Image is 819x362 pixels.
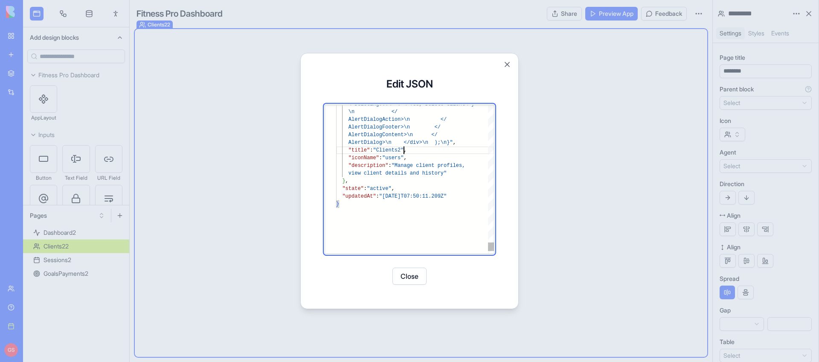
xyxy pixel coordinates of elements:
[342,186,363,192] span: "state"
[325,77,494,91] h3: Edit JSON
[349,163,389,169] span: "description"
[346,178,349,184] span: ,
[349,132,438,138] span: AlertDialogContent>\n </
[373,147,404,153] span: "Clients2"
[392,268,427,285] button: Close
[367,186,392,192] span: "active"
[336,201,339,207] span: }
[392,163,465,169] span: "Manage client profiles,
[379,155,382,161] span: :
[349,170,447,176] span: view client details and history"
[349,155,379,161] span: "iconName"
[388,163,391,169] span: :
[349,124,441,130] span: AlertDialogFooter>\n </
[342,193,376,199] span: "updatedAt"
[453,140,456,146] span: ,
[349,109,398,115] span: \n </
[349,147,370,153] span: "title"
[349,140,453,146] span: AlertDialog>\n </div>\n );\n}"
[382,155,404,161] span: "users"
[404,155,407,161] span: ,
[392,186,395,192] span: ,
[364,186,367,192] span: :
[376,193,379,199] span: :
[342,178,345,184] span: }
[379,193,447,199] span: "[DATE]T07:50:11.209Z"
[404,147,407,153] span: ,
[370,147,373,153] span: :
[349,117,447,123] span: AlertDialogAction>\n </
